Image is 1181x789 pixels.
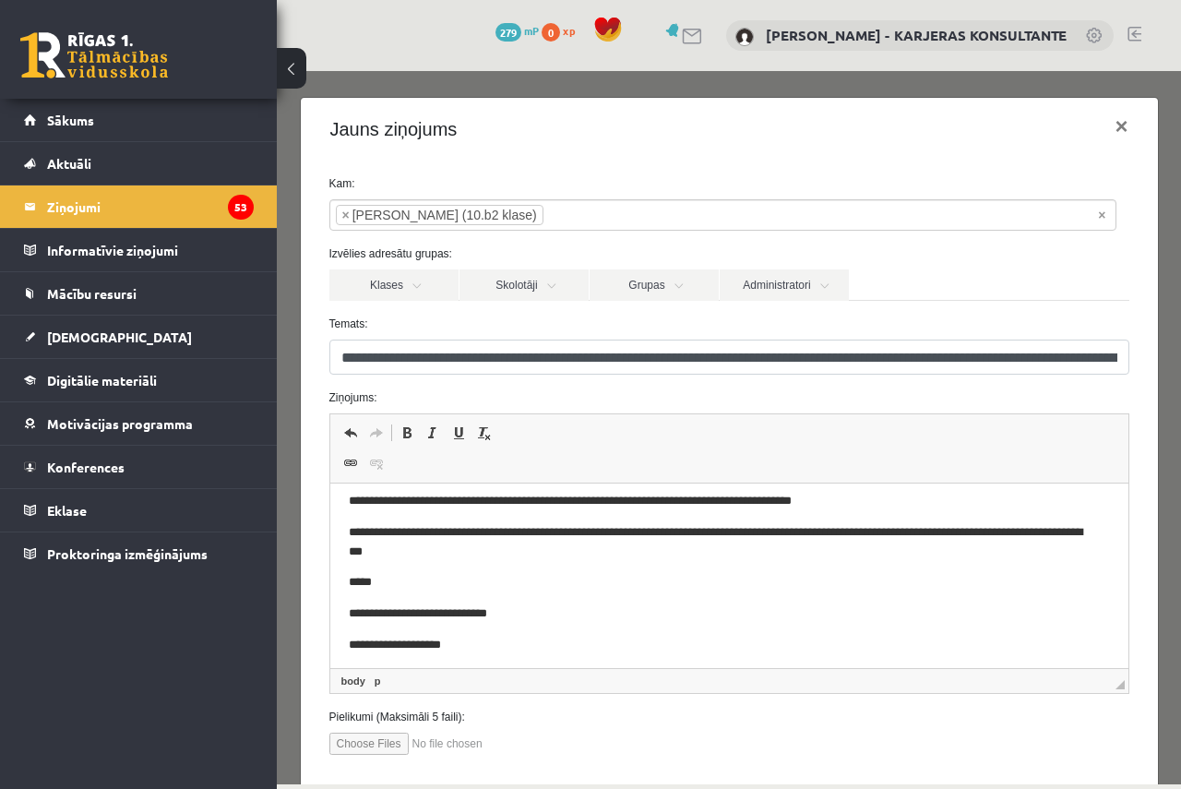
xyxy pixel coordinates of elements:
[61,380,87,404] a: Saite (vadīšanas taustiņš+K)
[94,602,108,618] a: p elements
[24,446,254,488] a: Konferences
[24,272,254,315] a: Mācību resursi
[24,316,254,358] a: [DEMOGRAPHIC_DATA]
[495,23,521,42] span: 279
[61,350,87,374] a: Atcelt (vadīšanas taustiņš+Z)
[20,32,168,78] a: Rīgas 1. Tālmācības vidusskola
[47,285,137,302] span: Mācību resursi
[24,185,254,228] a: Ziņojumi53
[24,489,254,532] a: Eklase
[87,380,113,404] a: Atsaistīt
[313,198,442,230] a: Grupas
[47,502,87,519] span: Eklase
[117,350,143,374] a: Treknraksts (vadīšanas taustiņš+B)
[54,412,852,597] iframe: Bagātinātā teksta redaktors, wiswyg-editor-47433988851240-1760371433-316
[823,30,865,81] button: ×
[59,134,267,154] li: Haralds Zemišs (10.b2 klase)
[47,372,157,389] span: Digitālie materiāli
[24,402,254,445] a: Motivācijas programma
[39,245,866,261] label: Temats:
[39,104,866,121] label: Kam:
[495,23,539,38] a: 279 mP
[47,155,91,172] span: Aktuāli
[53,198,182,230] a: Klases
[195,350,221,374] a: Noņemt stilus
[143,350,169,374] a: Slīpraksts (vadīšanas taustiņš+I)
[47,229,254,271] legend: Informatīvie ziņojumi
[735,28,754,46] img: Karīna Saveļjeva - KARJERAS KONSULTANTE
[228,195,254,220] i: 53
[169,350,195,374] a: Pasvītrojums (vadīšanas taustiņš+U)
[54,44,181,72] h4: Jauns ziņojums
[24,142,254,185] a: Aktuāli
[563,23,575,38] span: xp
[61,602,92,618] a: body elements
[766,26,1067,44] a: [PERSON_NAME] - KARJERAS KONSULTANTE
[24,229,254,271] a: Informatīvie ziņojumi
[24,99,254,141] a: Sākums
[821,135,829,153] span: Noņemt visus vienumus
[47,329,192,345] span: [DEMOGRAPHIC_DATA]
[24,359,254,401] a: Digitālie materiāli
[443,198,572,230] a: Administratori
[87,350,113,374] a: Atkārtot (vadīšanas taustiņš+Y)
[39,174,866,191] label: Izvēlies adresātu grupas:
[66,135,73,153] span: ×
[24,532,254,575] a: Proktoringa izmēģinājums
[47,545,208,562] span: Proktoringa izmēģinājums
[39,318,866,335] label: Ziņojums:
[524,23,539,38] span: mP
[47,415,193,432] span: Motivācijas programma
[542,23,560,42] span: 0
[839,609,848,618] span: Mērogot
[47,459,125,475] span: Konferences
[47,185,254,228] legend: Ziņojumi
[183,198,312,230] a: Skolotāji
[39,638,866,654] label: Pielikumi (Maksimāli 5 faili):
[47,112,94,128] span: Sākums
[542,23,584,38] a: 0 xp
